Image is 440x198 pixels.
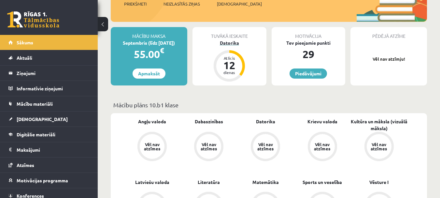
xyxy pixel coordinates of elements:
div: dienas [220,70,239,74]
div: Vēl nav atzīmes [313,142,332,151]
a: Angļu valoda [138,118,166,125]
a: Informatīvie ziņojumi [8,81,90,96]
a: Vēl nav atzīmes [237,132,294,162]
a: Vēl nav atzīmes [351,132,407,162]
a: Latviešu valoda [135,179,169,186]
a: Sākums [8,35,90,50]
a: Atzīmes [8,158,90,173]
a: Motivācijas programma [8,173,90,188]
legend: Maksājumi [17,142,90,157]
a: Piedāvājumi [290,69,327,79]
span: Mācību materiāli [17,101,53,107]
a: Dabaszinības [195,118,223,125]
span: € [160,46,164,55]
a: Ziņojumi [8,66,90,81]
span: [DEMOGRAPHIC_DATA] [217,1,262,7]
legend: Informatīvie ziņojumi [17,81,90,96]
a: Vēl nav atzīmes [124,132,180,162]
a: Matemātika [252,179,279,186]
div: Mācību maksa [111,27,187,39]
span: Sākums [17,39,33,45]
span: Motivācijas programma [17,177,68,183]
div: Motivācija [272,27,346,39]
a: Digitālie materiāli [8,127,90,142]
div: Septembris (līdz [DATE]) [111,39,187,46]
span: Aktuāli [17,55,32,61]
span: Priekšmeti [124,1,147,7]
a: Apmaksāt [133,69,165,79]
a: Mācību materiāli [8,96,90,111]
div: Vēl nav atzīmes [256,142,275,151]
span: [DEMOGRAPHIC_DATA] [17,116,68,122]
div: Datorika [192,39,266,46]
span: Atzīmes [17,162,34,168]
legend: Ziņojumi [17,66,90,81]
a: Maksājumi [8,142,90,157]
a: Vēl nav atzīmes [180,132,237,162]
a: [DEMOGRAPHIC_DATA] [8,112,90,127]
a: Krievu valoda [307,118,337,125]
a: Vēl nav atzīmes [294,132,351,162]
a: Aktuāli [8,50,90,65]
a: Kultūra un māksla (vizuālā māksla) [351,118,407,132]
div: Tuvākā ieskaite [192,27,266,39]
div: Atlicis [220,56,239,60]
p: Mācību plāns 10.b1 klase [113,100,424,109]
span: Digitālie materiāli [17,131,55,137]
p: Vēl nav atzīmju! [354,56,424,62]
div: Vēl nav atzīmes [200,142,218,151]
a: Literatūra [198,179,220,186]
a: Datorika Atlicis 12 dienas [192,39,266,83]
div: Vēl nav atzīmes [370,142,388,151]
div: Pēdējā atzīme [350,27,427,39]
a: Rīgas 1. Tālmācības vidusskola [7,11,59,28]
div: Vēl nav atzīmes [143,142,161,151]
div: Tev pieejamie punkti [272,39,346,46]
div: 12 [220,60,239,70]
a: Vēsture I [369,179,389,186]
span: Neizlasītās ziņas [163,1,200,7]
div: 29 [272,46,346,62]
a: Datorika [256,118,275,125]
div: 55.00 [111,46,187,62]
a: Sports un veselība [303,179,342,186]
